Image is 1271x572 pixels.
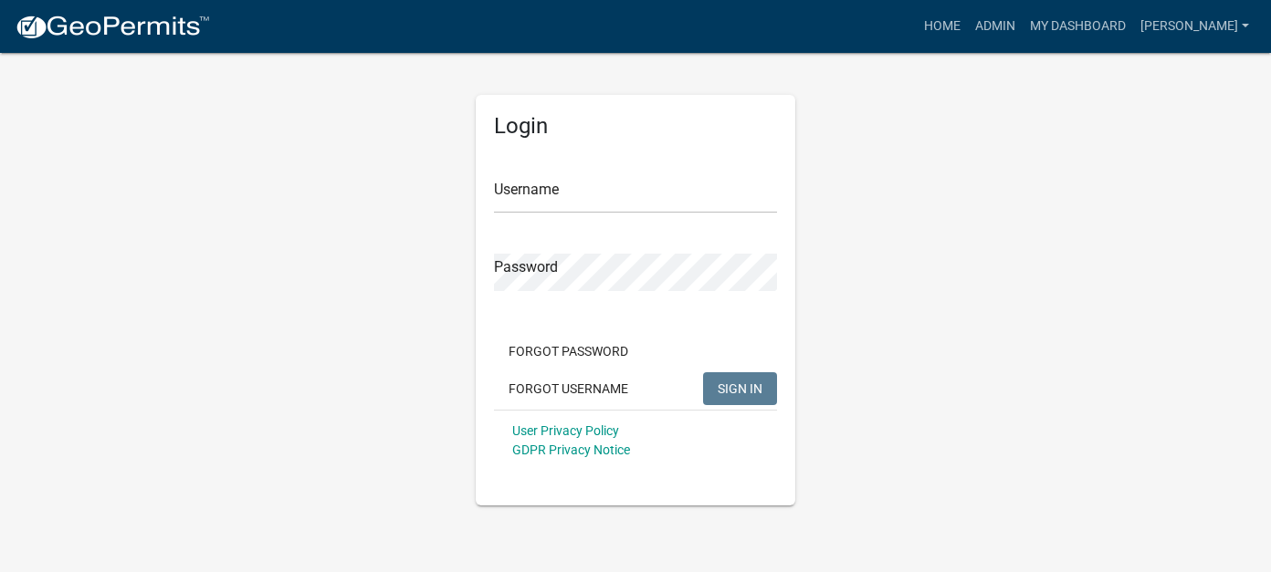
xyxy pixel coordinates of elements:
a: GDPR Privacy Notice [512,442,630,457]
a: Admin [968,9,1023,44]
h5: Login [494,113,777,140]
button: Forgot Password [494,335,643,368]
button: SIGN IN [703,372,777,405]
button: Forgot Username [494,372,643,405]
a: Home [917,9,968,44]
span: SIGN IN [718,380,762,395]
a: My Dashboard [1023,9,1133,44]
a: User Privacy Policy [512,423,619,438]
a: [PERSON_NAME] [1133,9,1256,44]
